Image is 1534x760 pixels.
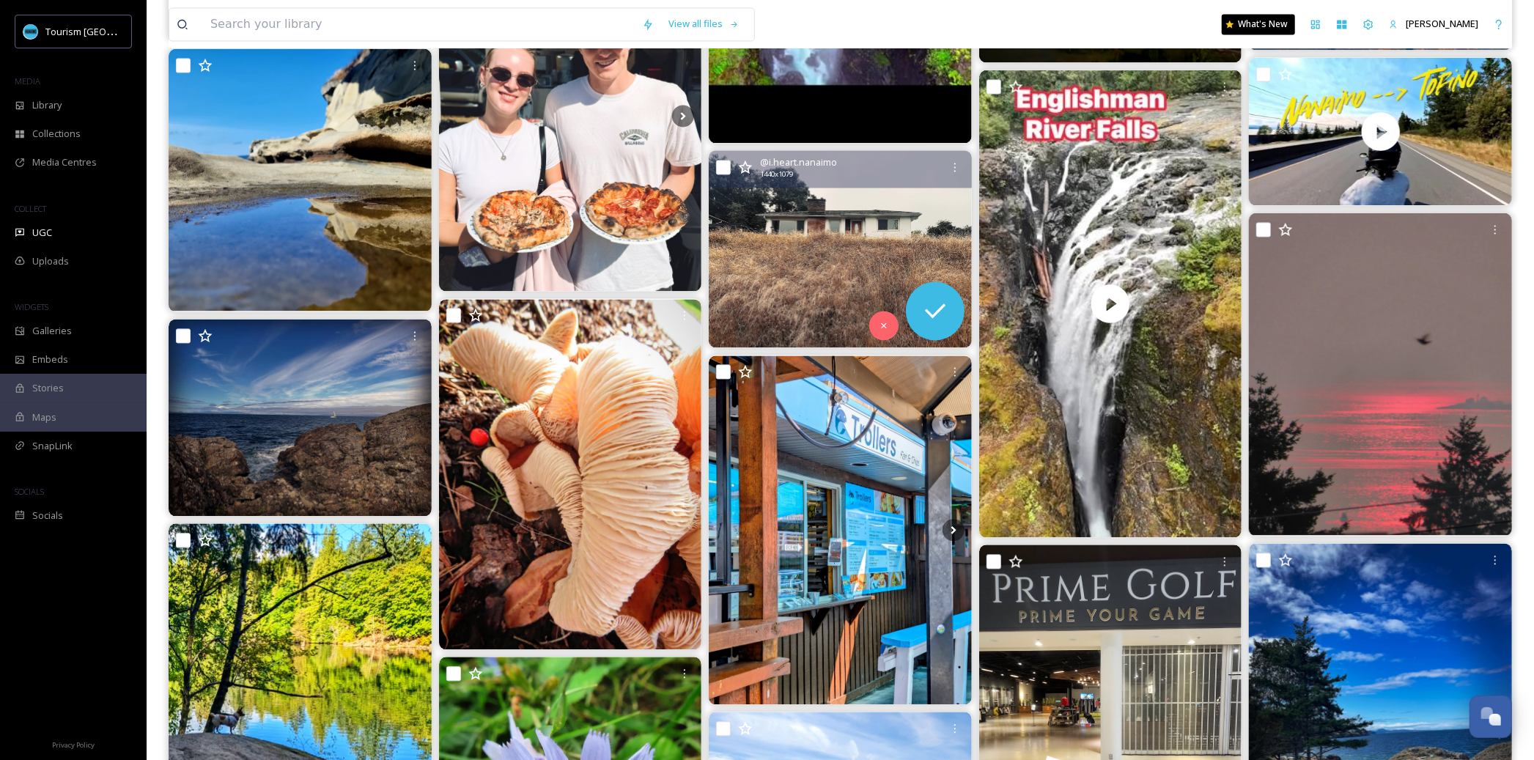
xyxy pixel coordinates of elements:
span: @ i.heart.nanaimo [760,155,837,169]
span: COLLECT [15,203,46,214]
span: Maps [32,410,56,424]
a: Privacy Policy [52,735,95,753]
span: Galleries [32,324,72,338]
img: Sailing between horizons #rocky #shore #nanaimo #vancouverisland #lovewhereyoulive #neckpoint #oc... [169,319,432,516]
span: Collections [32,127,81,141]
img: #reflection #gabriolaisland #sealife [169,48,432,311]
span: Uploads [32,254,69,268]
img: Finally made my yearly visit to this great fish & chip restaurant - before they close for the sea... [709,355,972,704]
span: MEDIA [15,75,40,86]
img: thumbnail [1249,57,1512,205]
img: thumbnail [979,70,1242,537]
span: Library [32,98,62,112]
img: Voluptuous Mushrooms. #voluptuous #mushroom #mushroomsofinstagram #nanaimo #findingbeauty [439,299,702,649]
img: #nanaimo #vancouverislandphotographer #vancouverislandbc #animism [709,150,972,347]
span: UGC [32,226,52,240]
span: [PERSON_NAME] [1406,17,1478,30]
span: WIDGETS [15,301,48,312]
a: [PERSON_NAME] [1382,10,1486,38]
a: What's New [1222,14,1295,34]
span: Media Centres [32,155,97,169]
span: Privacy Policy [52,740,95,750]
span: Socials [32,509,63,523]
img: tourism_nanaimo_logo.jpeg [23,24,38,39]
span: Stories [32,381,64,395]
span: 1440 x 1079 [760,169,793,180]
button: Open Chat [1470,696,1512,738]
span: Embeds [32,353,68,366]
a: View all files [661,10,747,38]
span: SOCIALS [15,486,44,497]
span: Tourism [GEOGRAPHIC_DATA] [45,24,177,38]
img: Red Sky at Morning. #redsky #wildfireseason #apocalyptic #glow #nanaimo [1249,213,1512,535]
input: Search your library [203,8,635,40]
video: Québec --> Vancouver Nanaimo to Tofino was one of the better rides of the trip. Passed by two for... [1249,57,1512,205]
video: Englishman River Falls A beautiful waterfall in the middle of the forest. Peaceful, powerful, and... [979,70,1242,537]
span: SnapLink [32,439,73,453]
